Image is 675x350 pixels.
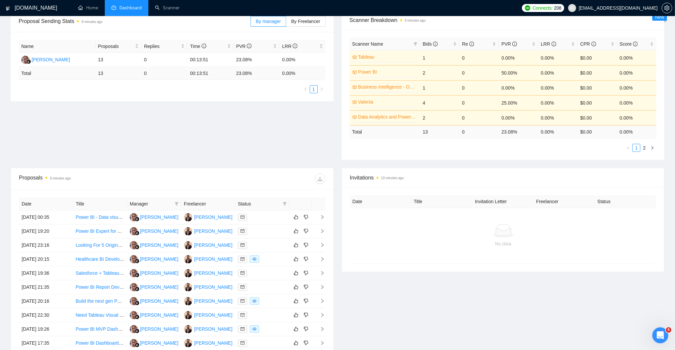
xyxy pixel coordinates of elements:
span: like [294,298,298,304]
div: [PERSON_NAME] [140,269,178,277]
img: ZA [184,283,192,291]
a: ZA[PERSON_NAME] [184,270,233,275]
a: 2 [641,144,648,152]
a: ZA[PERSON_NAME] [184,214,233,219]
div: [PERSON_NAME] [194,241,233,249]
img: upwork-logo.png [525,5,530,11]
td: 4 [420,95,459,110]
button: right [648,144,656,152]
span: dislike [304,312,308,318]
img: KG [130,241,138,249]
td: Salesforce + Tableau Analyst (Sales Reporting & Dashboard Build-Out) [73,266,127,280]
div: Proposals [19,174,172,184]
span: PVR [501,41,517,47]
span: filter [281,199,288,209]
div: [PERSON_NAME] [140,255,178,263]
button: like [292,213,300,221]
span: dislike [304,242,308,248]
td: Power BI - Data visualization expert needed to create interactive dashboards, charts, graphs [73,210,127,224]
a: KG[PERSON_NAME] [130,326,178,331]
span: info-circle [202,44,206,48]
td: 0.00% [538,50,578,65]
span: right [315,229,325,233]
button: setting [662,3,672,13]
td: 0 [459,125,499,138]
time: 10 minutes ago [381,176,404,180]
td: 13 [420,125,459,138]
span: right [315,271,325,275]
td: [DATE] 00:35 [19,210,73,224]
span: mail [241,327,245,331]
span: like [294,326,298,332]
span: info-circle [552,42,556,46]
td: [DATE] 19:20 [19,224,73,238]
a: KG[PERSON_NAME] [130,228,178,233]
a: ZA[PERSON_NAME] [184,340,233,345]
img: KG [130,227,138,235]
button: like [292,297,300,305]
img: KG [130,283,138,291]
li: 1 [632,144,640,152]
li: 2 [640,144,648,152]
a: Tableau [358,53,416,61]
th: Title [411,195,472,208]
span: setting [662,5,672,11]
span: mail [241,271,245,275]
span: right [650,146,654,150]
img: ZA [184,213,192,221]
button: like [292,325,300,333]
span: crown [352,115,357,119]
td: 0 [459,65,499,80]
img: ZA [184,297,192,305]
td: [DATE] 23:16 [19,238,73,252]
span: user [570,6,575,10]
td: 0.00% [279,53,325,67]
span: right [315,215,325,219]
span: mail [241,229,245,233]
td: 0 [141,67,187,80]
span: mail [241,313,245,317]
button: like [292,311,300,319]
td: 25.00% [499,95,538,110]
span: dashboard [111,5,116,10]
span: like [294,256,298,262]
th: Invitation Letter [472,195,534,208]
span: info-circle [633,42,638,46]
span: eye [253,257,256,261]
button: download [315,174,325,184]
td: $0.00 [578,95,617,110]
a: KG[PERSON_NAME] [130,270,178,275]
a: Power BI MVP Dashboard (app-like, with demo data & strong design) [76,326,219,332]
a: KG[PERSON_NAME] [21,57,70,62]
a: Salesforce + Tableau Analyst (Sales Reporting & Dashboard Build-Out) [76,270,223,276]
span: PVR [236,44,252,49]
div: [PERSON_NAME] [32,56,70,63]
td: Build the next gen PowerBI dashboard [73,294,127,308]
td: $0.00 [578,65,617,80]
span: info-circle [293,44,297,48]
span: Invitations [350,174,656,182]
td: $ 0.00 [578,125,617,138]
button: right [318,85,326,93]
a: ZA[PERSON_NAME] [184,326,233,331]
span: mail [241,341,245,345]
td: 0.00 % [279,67,325,80]
td: 0.00% [538,110,578,125]
div: [PERSON_NAME] [140,311,178,319]
td: [DATE] 20:16 [19,294,73,308]
a: ZA[PERSON_NAME] [184,242,233,247]
span: like [294,228,298,234]
div: [PERSON_NAME] [194,283,233,291]
td: 23.08 % [234,67,279,80]
td: 0.00% [538,80,578,95]
span: dislike [304,270,308,276]
td: 0.00% [538,65,578,80]
div: [PERSON_NAME] [140,283,178,291]
img: gigradar-bm.png [135,287,139,291]
div: [PERSON_NAME] [140,297,178,305]
a: Power BI Expert for Troubleshooting, Administration & Report Development [76,228,231,234]
a: KG[PERSON_NAME] [130,312,178,317]
span: like [294,312,298,318]
th: Name [19,40,95,53]
img: ZA [184,269,192,277]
